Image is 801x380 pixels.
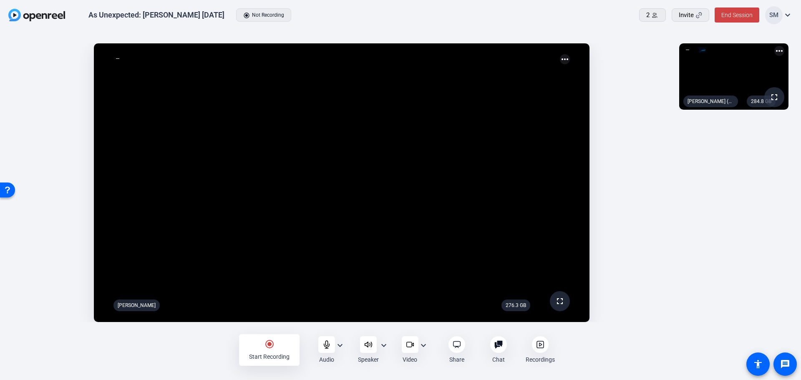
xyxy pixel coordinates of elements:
[8,9,65,21] img: OpenReel logo
[501,299,530,311] div: 276.3 GB
[418,340,428,350] mat-icon: expand_more
[780,359,790,369] mat-icon: message
[88,10,224,20] div: As Unexpected: [PERSON_NAME] [DATE]
[715,8,759,23] button: End Session
[765,6,783,24] div: SM
[683,96,738,107] div: [PERSON_NAME] (You)
[769,92,779,102] mat-icon: fullscreen
[774,46,784,56] mat-icon: more_horiz
[492,355,505,364] div: Chat
[335,340,345,350] mat-icon: expand_more
[264,339,275,349] mat-icon: radio_button_checked
[679,10,694,20] span: Invite
[449,355,464,364] div: Share
[526,355,555,364] div: Recordings
[319,355,334,364] div: Audio
[560,54,570,64] mat-icon: more_horiz
[249,352,290,361] div: Start Recording
[783,10,793,20] mat-icon: expand_more
[639,8,666,22] button: 2
[672,8,709,22] button: Invite
[379,340,389,350] mat-icon: expand_more
[555,296,565,306] mat-icon: fullscreen
[646,10,650,20] span: 2
[697,46,708,54] img: logo
[753,359,763,369] mat-icon: accessibility
[358,355,379,364] div: Speaker
[721,12,753,18] span: End Session
[747,96,776,107] div: 284.8 GB
[403,355,417,364] div: Video
[113,299,160,311] div: [PERSON_NAME]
